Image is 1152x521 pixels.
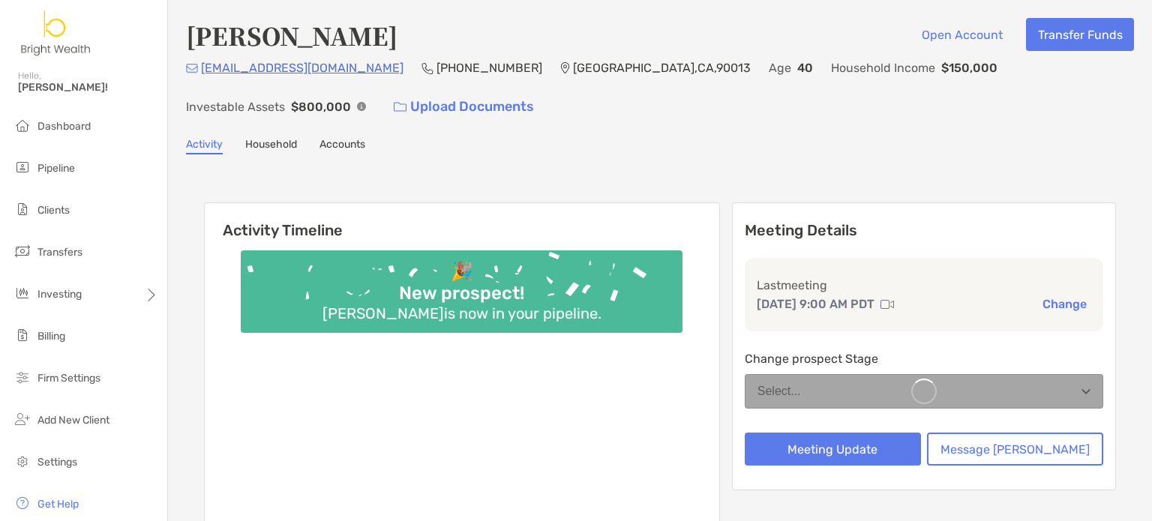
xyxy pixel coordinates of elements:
[13,284,31,302] img: investing icon
[757,276,1091,295] p: Last meeting
[797,58,813,77] p: 40
[13,368,31,386] img: firm-settings icon
[436,58,542,77] p: [PHONE_NUMBER]
[13,410,31,428] img: add_new_client icon
[319,138,365,154] a: Accounts
[18,81,158,94] span: [PERSON_NAME]!
[393,283,530,304] div: New prospect!
[941,58,997,77] p: $150,000
[205,203,719,239] h6: Activity Timeline
[291,97,351,116] p: $800,000
[745,433,921,466] button: Meeting Update
[37,246,82,259] span: Transfers
[37,498,79,511] span: Get Help
[910,18,1014,51] button: Open Account
[37,204,70,217] span: Clients
[18,6,94,60] img: Zoe Logo
[13,242,31,260] img: transfers icon
[37,288,82,301] span: Investing
[394,102,406,112] img: button icon
[245,138,297,154] a: Household
[37,330,65,343] span: Billing
[1038,296,1091,312] button: Change
[316,304,607,322] div: [PERSON_NAME] is now in your pipeline.
[37,120,91,133] span: Dashboard
[880,298,894,310] img: communication type
[13,326,31,344] img: billing icon
[37,414,109,427] span: Add New Client
[37,456,77,469] span: Settings
[13,158,31,176] img: pipeline icon
[1026,18,1134,51] button: Transfer Funds
[831,58,935,77] p: Household Income
[757,295,874,313] p: [DATE] 9:00 AM PDT
[13,452,31,470] img: settings icon
[927,433,1103,466] button: Message [PERSON_NAME]
[445,261,479,283] div: 🎉
[186,138,223,154] a: Activity
[186,64,198,73] img: Email Icon
[384,91,544,123] a: Upload Documents
[357,102,366,111] img: Info Icon
[13,116,31,134] img: dashboard icon
[421,62,433,74] img: Phone Icon
[186,97,285,116] p: Investable Assets
[201,58,403,77] p: [EMAIL_ADDRESS][DOMAIN_NAME]
[769,58,791,77] p: Age
[186,18,397,52] h4: [PERSON_NAME]
[745,221,1103,240] p: Meeting Details
[37,372,100,385] span: Firm Settings
[573,58,751,77] p: [GEOGRAPHIC_DATA] , CA , 90013
[13,494,31,512] img: get-help icon
[13,200,31,218] img: clients icon
[560,62,570,74] img: Location Icon
[37,162,75,175] span: Pipeline
[745,349,1103,368] p: Change prospect Stage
